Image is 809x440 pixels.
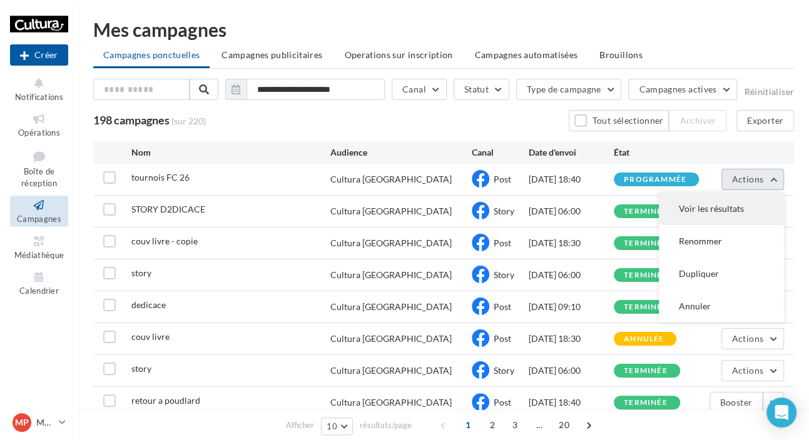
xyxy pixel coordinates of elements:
span: Post [494,237,511,248]
a: Boîte de réception [10,146,68,191]
div: Cultura [GEOGRAPHIC_DATA] [330,205,452,217]
button: Statut [454,79,509,100]
span: Post [494,174,511,184]
div: [DATE] 06:00 [529,269,614,281]
div: annulée [624,335,664,343]
span: résultats/page [360,419,412,431]
button: Exporter [736,110,794,131]
div: programmée [624,176,686,184]
div: Date d'envoi [529,146,614,159]
span: retour a poudlard [131,395,200,406]
div: Cultura [GEOGRAPHIC_DATA] [330,364,452,377]
span: couv livre [131,331,170,342]
div: Audience [330,146,472,159]
span: couv livre - copie [131,236,198,246]
div: Cultura [GEOGRAPHIC_DATA] [330,396,452,409]
div: terminée [624,271,668,279]
a: Calendrier [10,267,68,298]
button: Actions [721,328,784,349]
div: terminée [624,239,668,247]
button: Type de campagne [516,79,622,100]
span: MP [15,416,29,429]
button: Canal [392,79,447,100]
button: Tout sélectionner [569,110,669,131]
div: Cultura [GEOGRAPHIC_DATA] [330,301,452,313]
span: Notifications [15,92,63,102]
div: [DATE] 06:00 [529,205,614,217]
span: story [131,363,151,374]
span: Campagnes publicitaires [221,49,322,60]
div: terminée [624,367,668,375]
button: Notifications [10,74,68,104]
button: Réinitialiser [744,87,794,97]
button: Dupliquer [659,257,784,290]
span: Post [494,333,511,344]
span: Afficher [286,419,314,431]
span: 10 [327,421,337,431]
button: Créer [10,44,68,66]
span: Actions [732,333,763,344]
span: Boîte de réception [21,166,57,188]
span: 3 [505,415,525,435]
span: Brouillons [599,49,643,60]
a: Opérations [10,109,68,140]
button: Actions [721,169,784,190]
button: Actions [721,360,784,381]
span: ... [529,415,549,435]
span: 20 [554,415,574,435]
span: Operations sur inscription [344,49,452,60]
div: [DATE] 06:00 [529,364,614,377]
a: MP Marine POURNIN [10,411,68,434]
div: Mes campagnes [93,20,794,39]
span: Campagnes automatisées [475,49,578,60]
button: Booster [710,392,763,413]
a: Campagnes [10,196,68,226]
button: 10 [321,417,353,435]
div: [DATE] 18:40 [529,396,614,409]
div: [DATE] 18:30 [529,332,614,345]
span: 1 [458,415,478,435]
div: État [614,146,699,159]
div: Canal [472,146,529,159]
button: Archiver [669,110,726,131]
div: [DATE] 18:40 [529,173,614,186]
span: Story [494,269,514,280]
span: Story [494,365,514,376]
span: Story [494,206,514,216]
span: Post [494,301,511,312]
span: Campagnes actives [639,84,716,94]
p: Marine POURNIN [36,416,54,429]
span: Médiathèque [14,250,64,260]
div: Nom [131,146,330,159]
div: [DATE] 18:30 [529,237,614,249]
div: Cultura [GEOGRAPHIC_DATA] [330,173,452,186]
span: 198 campagnes [93,113,170,127]
a: Médiathèque [10,232,68,262]
div: Cultura [GEOGRAPHIC_DATA] [330,332,452,345]
span: Actions [732,174,763,184]
span: STORY D2DICACE [131,204,205,214]
span: 2 [482,415,502,435]
div: terminée [624,207,668,216]
span: Calendrier [19,286,59,296]
div: terminée [624,399,668,407]
div: Nouvelle campagne [10,44,68,66]
div: Open Intercom Messenger [766,397,796,427]
span: Actions [732,365,763,376]
span: Post [494,397,511,407]
span: Opérations [18,127,60,137]
div: Cultura [GEOGRAPHIC_DATA] [330,269,452,281]
button: Renommer [659,225,784,257]
span: Campagnes [17,214,61,224]
div: Cultura [GEOGRAPHIC_DATA] [330,237,452,249]
div: [DATE] 09:10 [529,301,614,313]
button: Campagnes actives [628,79,737,100]
button: Voir les résultats [659,192,784,225]
span: dedicace [131,299,166,310]
span: (sur 220) [171,115,206,127]
span: story [131,267,151,278]
button: Annuler [659,290,784,322]
div: terminée [624,303,668,311]
span: tournois FC 26 [131,172,190,182]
